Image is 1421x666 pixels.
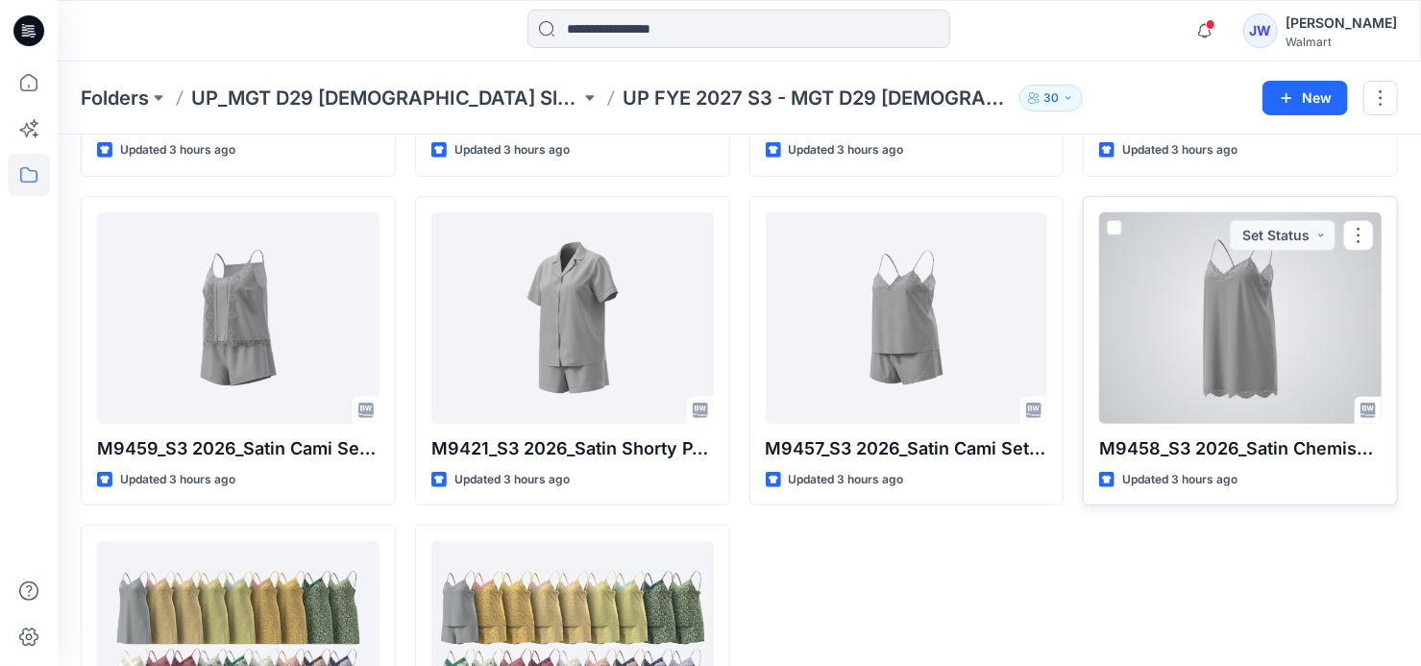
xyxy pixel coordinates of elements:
[120,470,235,490] p: Updated 3 hours ago
[97,212,380,424] a: M9459_S3 2026_Satin Cami Set Opt 2_Midpoint
[81,85,149,111] a: Folders
[454,470,570,490] p: Updated 3 hours ago
[431,212,714,424] a: M9421_S3 2026_Satin Shorty PJ_Midpoint
[1099,212,1382,424] a: M9458_S3 2026_Satin Chemise Opt 1_Midpoint
[1286,35,1397,49] div: Walmart
[623,85,1012,111] p: UP FYE 2027 S3 - MGT D29 [DEMOGRAPHIC_DATA] Sleepwear
[1286,12,1397,35] div: [PERSON_NAME]
[120,140,235,160] p: Updated 3 hours ago
[431,435,714,462] p: M9421_S3 2026_Satin Shorty PJ_Midpoint
[1019,85,1083,111] button: 30
[1122,470,1237,490] p: Updated 3 hours ago
[97,435,380,462] p: M9459_S3 2026_Satin Cami Set Opt 2_Midpoint
[191,85,580,111] a: UP_MGT D29 [DEMOGRAPHIC_DATA] Sleep
[789,470,904,490] p: Updated 3 hours ago
[1099,435,1382,462] p: M9458_S3 2026_Satin Chemise Opt 1_Midpoint
[1043,87,1059,109] p: 30
[1122,140,1237,160] p: Updated 3 hours ago
[1262,81,1348,115] button: New
[766,212,1048,424] a: M9457_S3 2026_Satin Cami Set Opt 1_Midpoint
[1243,13,1278,48] div: JW
[766,435,1048,462] p: M9457_S3 2026_Satin Cami Set Opt 1_Midpoint
[454,140,570,160] p: Updated 3 hours ago
[789,140,904,160] p: Updated 3 hours ago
